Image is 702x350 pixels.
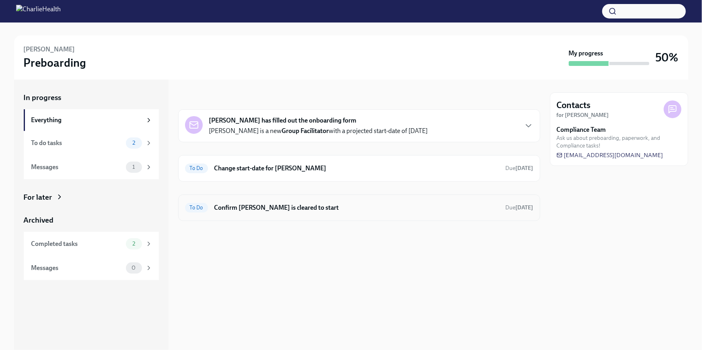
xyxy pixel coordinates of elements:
[214,164,499,173] h6: Change start-date for [PERSON_NAME]
[185,162,533,175] a: To DoChange start-date for [PERSON_NAME]Due[DATE]
[24,45,75,54] h6: [PERSON_NAME]
[209,116,357,125] strong: [PERSON_NAME] has filled out the onboarding form
[185,201,533,214] a: To DoConfirm [PERSON_NAME] is cleared to startDue[DATE]
[506,164,533,172] span: October 6th, 2025 09:00
[185,205,208,211] span: To Do
[31,163,123,172] div: Messages
[282,127,329,135] strong: Group Facilitator
[128,164,140,170] span: 1
[557,151,663,159] a: [EMAIL_ADDRESS][DOMAIN_NAME]
[209,127,428,135] p: [PERSON_NAME] is a new with a projected start-date of [DATE]
[24,55,86,70] h3: Preboarding
[557,125,606,134] strong: Compliance Team
[24,155,159,179] a: Messages1
[557,99,591,111] h4: Contacts
[31,239,123,248] div: Completed tasks
[185,165,208,171] span: To Do
[516,165,533,172] strong: [DATE]
[516,204,533,211] strong: [DATE]
[24,92,159,103] a: In progress
[506,165,533,172] span: Due
[16,5,61,18] img: CharlieHealth
[24,131,159,155] a: To do tasks2
[506,204,533,211] span: Due
[128,140,140,146] span: 2
[24,109,159,131] a: Everything
[31,139,123,147] div: To do tasks
[557,134,681,149] span: Ask us about preboarding, paperwork, and Compliance tasks!
[557,112,609,119] strong: for [PERSON_NAME]
[31,116,142,125] div: Everything
[24,192,159,203] a: For later
[24,232,159,256] a: Completed tasks2
[24,192,52,203] div: For later
[128,241,140,247] span: 2
[31,264,123,272] div: Messages
[214,203,499,212] h6: Confirm [PERSON_NAME] is cleared to start
[656,50,679,65] h3: 50%
[24,215,159,225] a: Archived
[178,92,216,103] div: In progress
[24,256,159,280] a: Messages0
[127,265,140,271] span: 0
[506,204,533,211] span: October 12th, 2025 09:00
[569,49,603,58] strong: My progress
